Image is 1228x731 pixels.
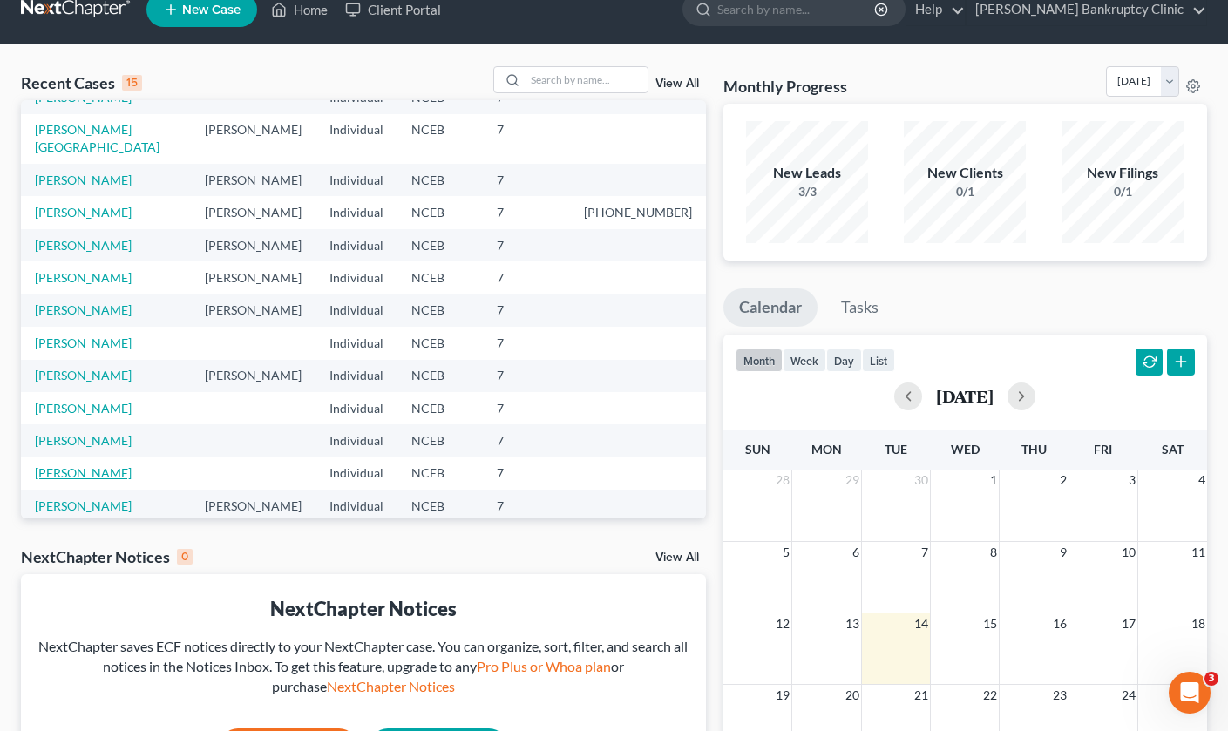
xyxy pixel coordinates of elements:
[904,183,1026,200] div: 0/1
[774,685,791,706] span: 19
[483,327,570,359] td: 7
[844,685,861,706] span: 20
[483,424,570,457] td: 7
[1197,470,1207,491] span: 4
[988,542,999,563] span: 8
[21,72,142,93] div: Recent Cases
[315,360,397,392] td: Individual
[981,613,999,634] span: 15
[745,442,770,457] span: Sun
[1051,685,1069,706] span: 23
[315,229,397,261] td: Individual
[315,327,397,359] td: Individual
[315,164,397,196] td: Individual
[315,261,397,294] td: Individual
[122,75,142,91] div: 15
[781,542,791,563] span: 5
[723,288,818,327] a: Calendar
[811,442,842,457] span: Mon
[746,163,868,183] div: New Leads
[483,457,570,490] td: 7
[1021,442,1047,457] span: Thu
[570,196,706,228] td: [PHONE_NUMBER]
[904,163,1026,183] div: New Clients
[655,552,699,564] a: View All
[315,424,397,457] td: Individual
[315,114,397,164] td: Individual
[397,196,483,228] td: NCEB
[477,658,611,674] a: Pro Plus or Whoa plan
[1058,470,1069,491] span: 2
[913,470,930,491] span: 30
[191,164,315,196] td: [PERSON_NAME]
[862,349,895,372] button: list
[1190,542,1207,563] span: 11
[35,122,159,154] a: [PERSON_NAME][GEOGRAPHIC_DATA]
[981,685,999,706] span: 22
[1169,672,1211,714] iframe: Intercom live chat
[397,229,483,261] td: NCEB
[35,368,132,382] a: [PERSON_NAME]
[774,613,791,634] span: 12
[35,335,132,350] a: [PERSON_NAME]
[191,360,315,392] td: [PERSON_NAME]
[483,164,570,196] td: 7
[844,470,861,491] span: 29
[35,270,132,285] a: [PERSON_NAME]
[1127,470,1137,491] span: 3
[736,349,783,372] button: month
[191,261,315,294] td: [PERSON_NAME]
[182,3,241,17] span: New Case
[397,261,483,294] td: NCEB
[315,392,397,424] td: Individual
[21,546,193,567] div: NextChapter Notices
[397,114,483,164] td: NCEB
[397,424,483,457] td: NCEB
[35,173,132,187] a: [PERSON_NAME]
[913,685,930,706] span: 21
[844,613,861,634] span: 13
[851,542,861,563] span: 6
[315,490,397,522] td: Individual
[723,76,847,97] h3: Monthly Progress
[919,542,930,563] span: 7
[825,288,894,327] a: Tasks
[885,442,907,457] span: Tue
[191,490,315,522] td: [PERSON_NAME]
[397,392,483,424] td: NCEB
[826,349,862,372] button: day
[35,595,692,622] div: NextChapter Notices
[483,294,570,327] td: 7
[327,678,455,694] a: NextChapter Notices
[35,465,132,480] a: [PERSON_NAME]
[315,294,397,327] td: Individual
[191,114,315,164] td: [PERSON_NAME]
[1190,613,1207,634] span: 18
[1162,442,1184,457] span: Sat
[35,637,692,697] div: NextChapter saves ECF notices directly to your NextChapter case. You can organize, sort, filter, ...
[35,433,132,448] a: [PERSON_NAME]
[397,360,483,392] td: NCEB
[35,302,132,317] a: [PERSON_NAME]
[655,78,699,90] a: View All
[483,261,570,294] td: 7
[1094,442,1112,457] span: Fri
[783,349,826,372] button: week
[35,498,132,513] a: [PERSON_NAME]
[397,327,483,359] td: NCEB
[483,360,570,392] td: 7
[526,67,648,92] input: Search by name...
[1204,672,1218,686] span: 3
[35,205,132,220] a: [PERSON_NAME]
[35,401,132,416] a: [PERSON_NAME]
[1051,613,1069,634] span: 16
[397,164,483,196] td: NCEB
[1120,542,1137,563] span: 10
[315,196,397,228] td: Individual
[1120,685,1137,706] span: 24
[397,490,483,522] td: NCEB
[315,457,397,490] td: Individual
[397,457,483,490] td: NCEB
[483,392,570,424] td: 7
[483,490,570,522] td: 7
